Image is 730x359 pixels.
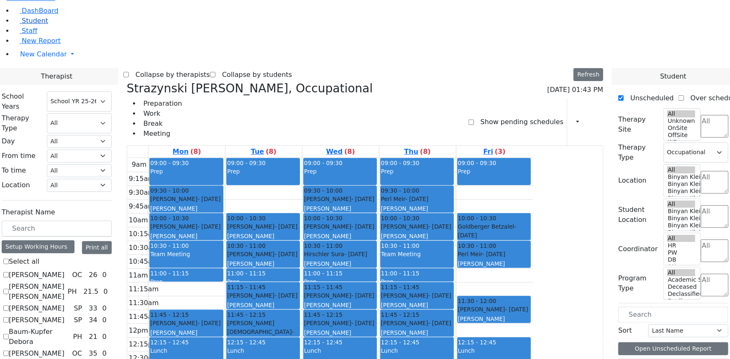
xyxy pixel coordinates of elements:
span: - [DATE] [197,196,220,202]
div: 9:45am [127,201,156,211]
span: 11:15 - 11:45 [227,283,266,291]
label: To time [2,165,26,176]
option: Binyan Klein 5 [667,208,695,215]
div: PH [70,332,86,342]
div: Lunch [150,346,222,355]
label: Select all [9,257,39,267]
div: OC [69,270,86,280]
div: SP [70,315,85,325]
span: - [DATE] [274,251,297,257]
div: 10:45am [127,257,161,267]
div: Setup [591,115,595,129]
span: 12:15 - 12:45 [381,339,420,346]
div: [PERSON_NAME] [150,195,222,203]
span: - [DATE] [227,328,294,344]
div: [PERSON_NAME] [227,222,299,231]
div: 34 [87,315,99,325]
label: Therapy Type [618,143,658,163]
label: (3) [495,147,506,157]
textarea: Search [701,115,728,137]
label: [PERSON_NAME] [PERSON_NAME] [9,282,64,302]
div: 11:45am [127,312,161,322]
span: 09:00 - 09:30 [150,160,189,166]
span: 10:00 - 10:30 [227,214,266,222]
div: [PERSON_NAME] [381,232,453,240]
textarea: Search [701,239,728,262]
span: 09:30 - 10:00 [304,186,343,195]
div: [PERSON_NAME] [381,328,453,337]
div: [PERSON_NAME] [150,204,222,213]
span: 09:30 - 10:00 [381,186,420,195]
a: DashBoard [13,7,59,15]
div: 0 [101,303,108,313]
button: Print all [82,241,112,254]
textarea: Search [701,171,728,194]
label: (8) [344,147,355,157]
div: SP [70,303,85,313]
span: 09:00 - 09:30 [304,160,343,166]
div: 11:15am [127,284,161,294]
span: - [DATE] [344,251,367,257]
div: [PERSON_NAME] [458,315,530,323]
div: 21.5 [82,287,100,297]
div: 0 [101,270,108,280]
div: [PERSON_NAME] [381,301,453,309]
span: 11:00 - 11:15 [304,270,343,277]
span: 12:15 - 12:45 [304,339,343,346]
span: 10:30 - 11:00 [304,242,343,250]
option: Declines [667,298,695,305]
span: New Report [22,37,61,45]
input: Search [618,307,728,323]
div: [PERSON_NAME] [304,260,376,268]
div: [PERSON_NAME] [150,232,222,240]
span: 11:30 - 12:00 [458,297,497,305]
span: 10:30 - 11:00 [150,242,189,249]
div: Perl Meir [458,250,530,258]
span: Therapist [41,71,72,81]
div: Prep [381,167,453,176]
div: 35 [87,349,99,359]
span: 10:30 - 11:00 [458,242,497,250]
span: 11:45 - 12:15 [304,311,343,319]
label: Sort [618,326,632,336]
option: HR [667,242,695,249]
div: Setup Working Hours [2,240,74,253]
option: Deceased [667,283,695,290]
div: Hirschler Sura [304,250,376,258]
span: - [DATE] [197,223,220,230]
span: 11:15 - 11:45 [381,283,420,291]
option: DB [667,256,695,263]
div: 0 [101,349,108,359]
span: - [DATE] [428,320,451,326]
div: 21 [87,332,99,342]
option: OffSite [667,132,695,139]
label: Location [2,180,30,190]
label: Show pending schedules [474,115,564,129]
label: School Years [2,92,42,112]
option: OnSite [667,125,695,132]
option: WP [667,139,695,146]
div: [PERSON_NAME] [304,232,376,240]
input: Search [2,221,112,237]
span: - [DATE] [505,306,528,313]
li: Meeting [140,129,182,139]
div: [PERSON_NAME] [304,222,376,231]
div: 12pm [127,326,150,336]
div: [PERSON_NAME] [458,305,530,313]
span: - [DATE] [274,223,297,230]
span: 12:15 - 12:45 [458,339,497,346]
option: Binyan Klein 2 [667,195,695,202]
label: Therapy Type [2,113,42,133]
span: 11:00 - 11:15 [381,270,420,277]
label: (8) [420,147,431,157]
a: September 8, 2025 [171,146,203,158]
label: Baum-Kupfer Debora [9,327,70,347]
div: [PERSON_NAME] [304,291,376,300]
div: [PERSON_NAME] [381,204,453,213]
option: Binyan Klein 5 [667,173,695,181]
span: 11:45 - 12:15 [381,311,420,319]
span: 09:00 - 09:30 [381,160,420,166]
div: Prep [150,278,222,286]
label: Coordinator [618,244,658,254]
div: [PERSON_NAME] [227,301,299,309]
